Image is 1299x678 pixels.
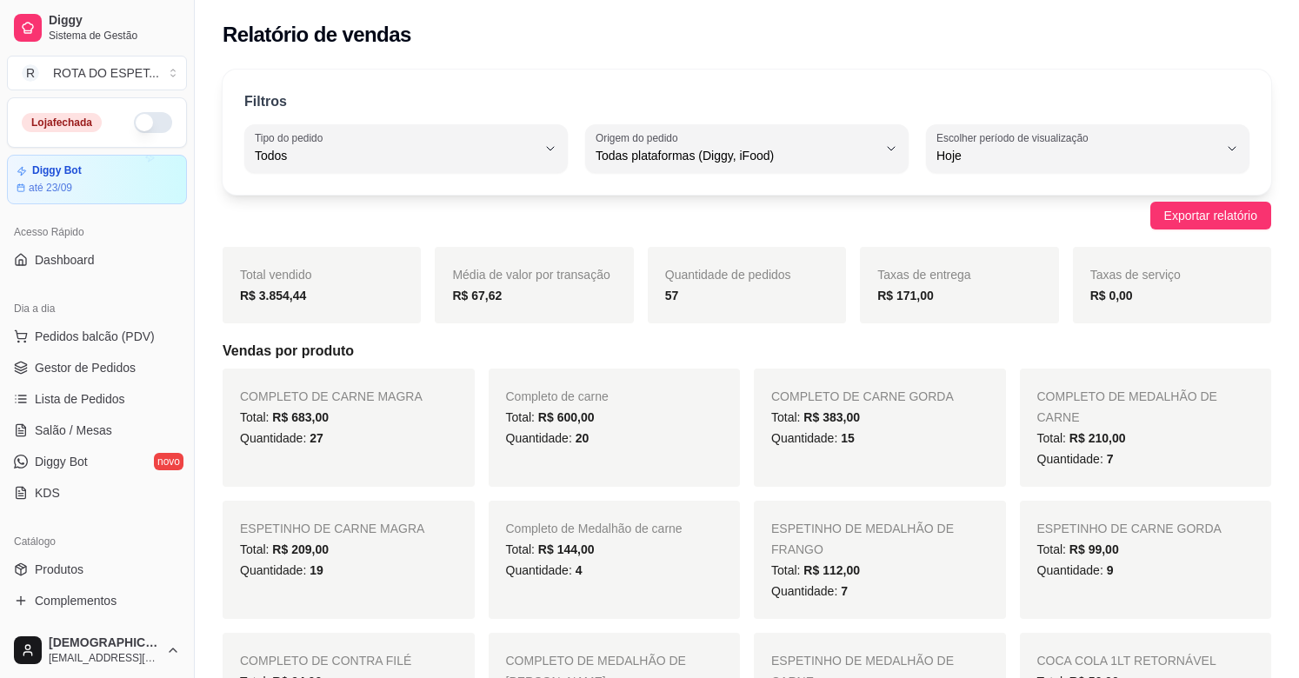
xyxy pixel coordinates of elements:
[240,410,329,424] span: Total:
[35,592,117,609] span: Complementos
[49,651,159,665] span: [EMAIL_ADDRESS][DOMAIN_NAME]
[272,542,329,556] span: R$ 209,00
[7,448,187,475] a: Diggy Botnovo
[771,584,848,598] span: Quantidade:
[49,635,159,651] span: [DEMOGRAPHIC_DATA]
[7,479,187,507] a: KDS
[1090,289,1133,302] strong: R$ 0,00
[936,130,1094,145] label: Escolher período de visualização
[1069,431,1126,445] span: R$ 210,00
[1037,563,1114,577] span: Quantidade:
[7,385,187,413] a: Lista de Pedidos
[452,289,502,302] strong: R$ 67,62
[841,584,848,598] span: 7
[240,431,323,445] span: Quantidade:
[310,431,323,445] span: 27
[134,112,172,133] button: Alterar Status
[7,322,187,350] button: Pedidos balcão (PDV)
[35,453,88,470] span: Diggy Bot
[35,561,83,578] span: Produtos
[7,218,187,246] div: Acesso Rápido
[1037,542,1119,556] span: Total:
[7,416,187,444] a: Salão / Mesas
[7,629,187,671] button: [DEMOGRAPHIC_DATA][EMAIL_ADDRESS][DOMAIN_NAME]
[35,422,112,439] span: Salão / Mesas
[244,91,287,112] p: Filtros
[7,7,187,49] a: DiggySistema de Gestão
[22,64,39,82] span: R
[240,542,329,556] span: Total:
[585,124,909,173] button: Origem do pedidoTodas plataformas (Diggy, iFood)
[240,268,312,282] span: Total vendido
[538,542,595,556] span: R$ 144,00
[1164,206,1257,225] span: Exportar relatório
[49,13,180,29] span: Diggy
[240,563,323,577] span: Quantidade:
[452,268,610,282] span: Média de valor por transação
[35,359,136,376] span: Gestor de Pedidos
[35,328,155,345] span: Pedidos balcão (PDV)
[506,431,590,445] span: Quantidade:
[7,56,187,90] button: Select a team
[240,654,411,668] span: COMPLETO DE CONTRA FILÉ
[771,431,855,445] span: Quantidade:
[240,289,306,302] strong: R$ 3.854,44
[1037,431,1126,445] span: Total:
[665,268,791,282] span: Quantidade de pedidos
[877,268,970,282] span: Taxas de entrega
[7,587,187,615] a: Complementos
[7,295,187,322] div: Dia a dia
[49,29,180,43] span: Sistema de Gestão
[771,563,860,577] span: Total:
[576,431,590,445] span: 20
[53,64,159,82] div: ROTA DO ESPET ...
[803,563,860,577] span: R$ 112,00
[255,147,536,164] span: Todos
[7,155,187,204] a: Diggy Botaté 23/09
[576,563,583,577] span: 4
[240,389,423,403] span: COMPLETO DE CARNE MAGRA
[244,124,568,173] button: Tipo do pedidoTodos
[310,563,323,577] span: 19
[1090,268,1181,282] span: Taxas de serviço
[1069,542,1119,556] span: R$ 99,00
[506,563,583,577] span: Quantidade:
[538,410,595,424] span: R$ 600,00
[240,522,424,535] span: ESPETINHO DE CARNE MAGRA
[926,124,1249,173] button: Escolher período de visualizaçãoHoje
[272,410,329,424] span: R$ 683,00
[32,164,82,177] article: Diggy Bot
[7,246,187,274] a: Dashboard
[22,113,102,132] div: Loja fechada
[1037,654,1216,668] span: COCA COLA 1LT RETORNÁVEL
[936,147,1218,164] span: Hoje
[506,389,609,403] span: Completo de carne
[771,389,954,403] span: COMPLETO DE CARNE GORDA
[223,341,1271,362] h5: Vendas por produto
[506,410,595,424] span: Total:
[35,484,60,502] span: KDS
[665,289,679,302] strong: 57
[7,555,187,583] a: Produtos
[841,431,855,445] span: 15
[7,528,187,555] div: Catálogo
[1150,202,1271,229] button: Exportar relatório
[771,522,954,556] span: ESPETINHO DE MEDALHÃO DE FRANGO
[1037,522,1222,535] span: ESPETINHO DE CARNE GORDA
[877,289,934,302] strong: R$ 171,00
[35,251,95,269] span: Dashboard
[29,181,72,195] article: até 23/09
[1107,563,1114,577] span: 9
[35,390,125,408] span: Lista de Pedidos
[1037,389,1217,424] span: COMPLETO DE MEDALHÃO DE CARNE
[506,542,595,556] span: Total:
[506,522,683,535] span: Completo de Medalhão de carne
[803,410,860,424] span: R$ 383,00
[7,354,187,382] a: Gestor de Pedidos
[1107,452,1114,466] span: 7
[596,130,683,145] label: Origem do pedido
[223,21,411,49] h2: Relatório de vendas
[255,130,329,145] label: Tipo do pedido
[771,410,860,424] span: Total:
[596,147,877,164] span: Todas plataformas (Diggy, iFood)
